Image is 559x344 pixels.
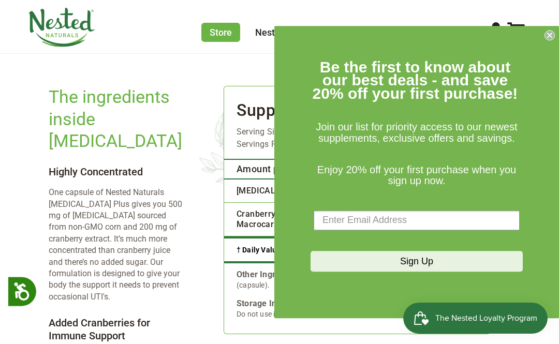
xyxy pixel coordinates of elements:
[224,138,490,151] div: Servings Per Container: 60
[311,251,523,272] button: Sign Up
[274,26,559,318] div: FLYOUT Form
[201,23,240,42] a: Store
[49,166,182,178] h4: Highly Concentrated
[49,86,182,152] h2: The ingredients inside [MEDICAL_DATA]
[316,122,517,144] span: Join our list for priority access to our newest supplements, exclusive offers and savings.
[255,27,323,38] a: Nested Rewards
[28,8,95,47] img: Nested Naturals
[49,187,182,303] p: One capsule of Nested Naturals [MEDICAL_DATA] Plus gives you 500 mg of [MEDICAL_DATA] sourced fro...
[314,211,520,230] input: Enter Email Address
[237,270,306,279] b: Other Ingredients:
[545,30,555,40] button: Close dialog
[224,159,406,179] th: Amount per serving
[237,270,478,290] div: Rice Flour, [MEDICAL_DATA], Vegetable Cellulose (capsule).
[237,298,478,319] div: Store in a cool, dry place. Avoid excessive heat. Do not use if safety seal is broken.
[313,58,518,102] span: Be the first to know about our best deals - and save 20% off your first purchase!
[224,203,406,236] td: Cranberry Extract (Vaccinium Macrocarpon L.) 200 mg
[237,298,317,308] b: Storage Instructions:
[403,303,549,334] iframe: Button to open loyalty program pop-up
[49,317,182,342] h4: Added Cranberries for Immune Support
[224,126,490,138] div: Serving Size: 1 Vegan Capsule
[224,86,490,126] h3: Supplement Facts
[224,179,406,203] td: [MEDICAL_DATA] 500 mg
[224,236,490,263] div: † Daily Value not established.
[317,164,516,187] span: Enjoy 20% off your first purchase when you sign up now.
